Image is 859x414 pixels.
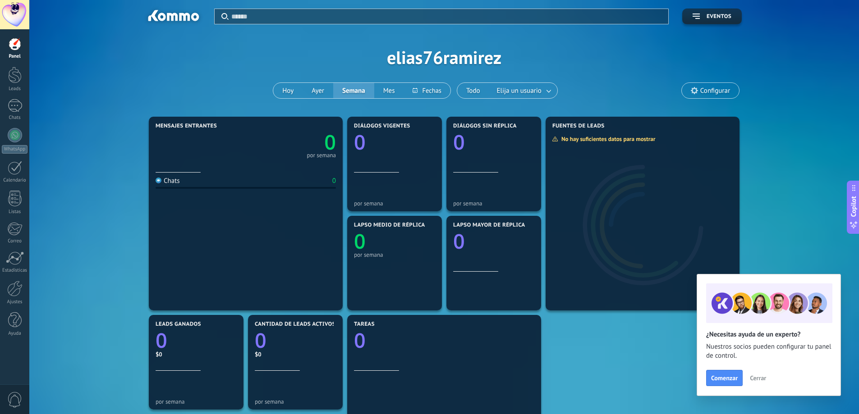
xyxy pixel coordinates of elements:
text: 0 [354,227,366,255]
h2: ¿Necesitas ayuda de un experto? [706,330,831,339]
span: Nuestros socios pueden configurar tu panel de control. [706,342,831,360]
div: Estadísticas [2,268,28,273]
span: Lapso mayor de réplica [453,222,525,228]
div: Calendario [2,177,28,183]
span: Cerrar [750,375,766,381]
button: Eventos [682,9,742,24]
span: Leads ganados [156,321,201,328]
div: por semana [156,398,237,405]
span: Eventos [707,14,731,20]
text: 0 [453,227,465,255]
span: Mensajes entrantes [156,123,217,129]
div: 0 [332,177,336,185]
button: Todo [457,83,489,98]
span: Elija un usuario [495,85,543,97]
text: 0 [324,128,336,156]
div: por semana [354,200,435,207]
button: Fechas [404,83,450,98]
div: Correo [2,238,28,244]
div: No hay suficientes datos para mostrar [552,135,661,143]
button: Hoy [273,83,303,98]
div: por semana [354,251,435,258]
text: 0 [354,327,366,354]
a: 0 [255,327,336,354]
div: por semana [255,398,336,405]
div: Ajustes [2,299,28,305]
div: WhatsApp [2,145,28,154]
a: 0 [246,128,336,156]
text: 0 [354,128,366,156]
div: por semana [453,200,534,207]
span: Diálogos sin réplica [453,123,517,129]
img: Chats [156,177,161,183]
span: Configurar [700,87,730,95]
div: Leads [2,86,28,92]
text: 0 [255,327,266,354]
div: por semana [307,153,336,158]
span: Tareas [354,321,375,328]
span: Diálogos vigentes [354,123,410,129]
div: Ayuda [2,331,28,337]
a: 0 [354,327,534,354]
button: Semana [333,83,374,98]
div: Chats [156,177,180,185]
span: Copilot [849,196,858,217]
a: 0 [156,327,237,354]
div: $0 [156,350,237,358]
div: Listas [2,209,28,215]
span: Lapso medio de réplica [354,222,425,228]
div: Panel [2,54,28,59]
text: 0 [453,128,465,156]
button: Mes [374,83,404,98]
button: Ayer [303,83,333,98]
span: Cantidad de leads activos [255,321,335,328]
button: Elija un usuario [489,83,557,98]
span: Fuentes de leads [552,123,605,129]
div: Chats [2,115,28,121]
button: Comenzar [706,370,743,386]
div: $0 [255,350,336,358]
button: Cerrar [746,371,770,385]
span: Comenzar [711,375,738,381]
text: 0 [156,327,167,354]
